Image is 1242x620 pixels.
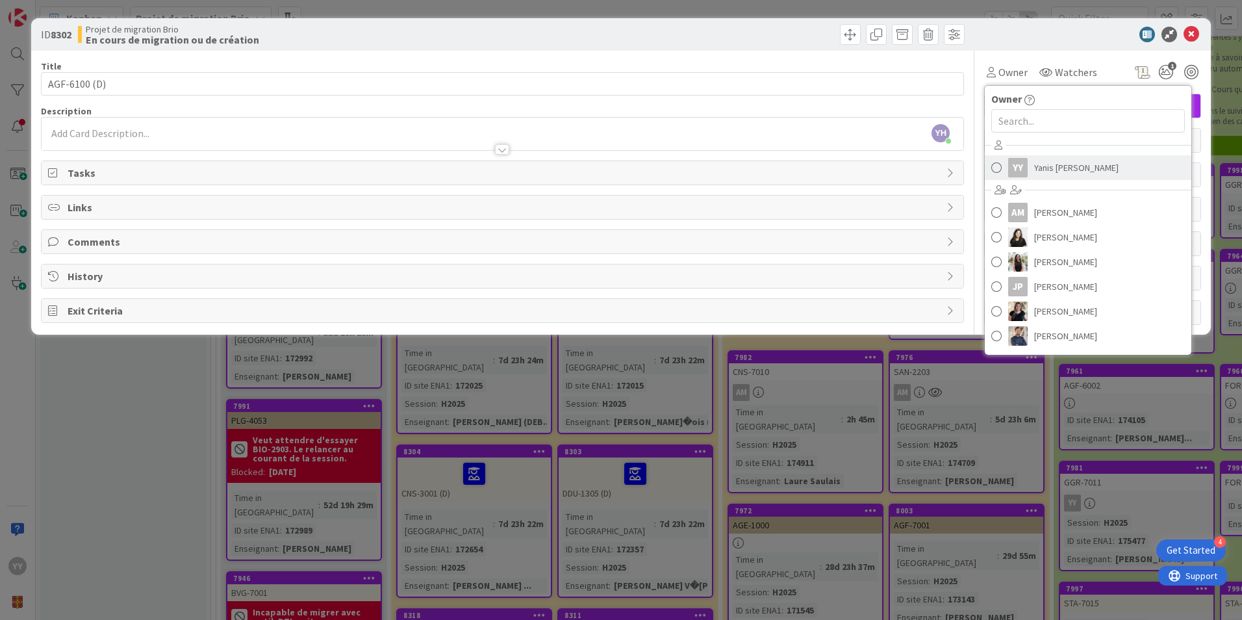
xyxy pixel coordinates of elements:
[1008,302,1028,321] img: MB
[1034,302,1097,321] span: [PERSON_NAME]
[41,27,71,42] span: ID
[991,91,1022,107] span: Owner
[1008,203,1028,222] div: AM
[985,299,1191,324] a: MB[PERSON_NAME]
[41,60,62,72] label: Title
[985,348,1191,373] a: SP[PERSON_NAME]
[68,234,940,250] span: Comments
[985,200,1191,225] a: AM[PERSON_NAME]
[1008,277,1028,296] div: JP
[1055,64,1097,80] span: Watchers
[998,64,1028,80] span: Owner
[1034,203,1097,222] span: [PERSON_NAME]
[1034,227,1097,247] span: [PERSON_NAME]
[27,2,59,18] span: Support
[68,165,940,181] span: Tasks
[985,155,1191,180] a: YYYanis [PERSON_NAME]
[41,105,92,117] span: Description
[68,303,940,318] span: Exit Criteria
[931,124,950,142] span: YH
[41,72,964,96] input: type card name here...
[985,250,1191,274] a: GC[PERSON_NAME]
[1214,536,1226,548] div: 4
[1008,227,1028,247] img: GB
[1034,277,1097,296] span: [PERSON_NAME]
[985,225,1191,250] a: GB[PERSON_NAME]
[1008,158,1028,177] div: YY
[1156,539,1226,562] div: Open Get Started checklist, remaining modules: 4
[985,274,1191,299] a: JP[PERSON_NAME]
[1167,544,1215,557] div: Get Started
[1008,252,1028,272] img: GC
[86,24,259,34] span: Projet de migration Brio
[68,200,940,215] span: Links
[985,324,1191,348] a: MW[PERSON_NAME]
[991,109,1185,133] input: Search...
[86,34,259,45] b: En cours de migration ou de création
[68,268,940,284] span: History
[1034,252,1097,272] span: [PERSON_NAME]
[1168,62,1176,70] span: 1
[51,28,71,41] b: 8302
[1034,326,1097,346] span: [PERSON_NAME]
[1034,158,1119,177] span: Yanis [PERSON_NAME]
[1008,326,1028,346] img: MW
